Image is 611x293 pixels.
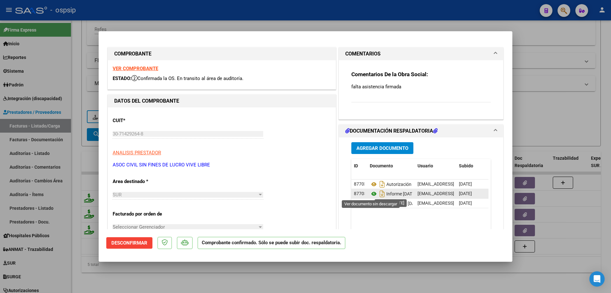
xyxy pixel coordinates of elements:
[370,182,443,187] span: Autorización De Tratamiento
[106,237,152,249] button: Desconfirmar
[370,163,393,168] span: Documento
[459,201,472,206] span: [DATE]
[113,150,161,156] span: ANALISIS PRESTADOR
[345,50,381,58] h1: COMENTARIOS
[418,201,566,206] span: [EMAIL_ADDRESS][DOMAIN_NAME] - Asoc Civil sin fines de lucro Vive Libre -
[113,192,122,198] span: SUR
[456,159,488,173] datatable-header-cell: Subido
[488,159,520,173] datatable-header-cell: Acción
[378,189,386,199] i: Descargar documento
[589,271,605,287] div: Open Intercom Messenger
[131,76,243,81] span: Confirmada la OS. En transito al área de auditoría.
[459,163,473,168] span: Subido
[113,224,257,230] span: Seleccionar Gerenciador
[354,191,367,196] span: 87705
[370,201,421,206] span: Asistencia [DATE]
[418,191,566,196] span: [EMAIL_ADDRESS][DOMAIN_NAME] - Asoc Civil sin fines de lucro Vive Libre -
[459,191,472,196] span: [DATE]
[418,163,433,168] span: Usuario
[113,117,178,124] p: CUIT
[113,66,158,71] a: VER COMPROBANTE
[459,181,472,187] span: [DATE]
[415,159,456,173] datatable-header-cell: Usuario
[113,161,331,169] p: ASOC CIVIL SIN FINES DE LUCRO VIVE LIBRE
[111,240,147,246] span: Desconfirmar
[339,137,503,270] div: DOCUMENTACIÓN RESPALDATORIA
[370,191,416,196] span: Informe [DATE]
[354,163,358,168] span: ID
[339,48,503,60] mat-expansion-panel-header: COMENTARIOS
[113,178,178,185] p: Area destinado *
[198,237,345,249] p: Comprobante confirmado. Sólo se puede subir doc. respaldatoria.
[378,198,386,209] i: Descargar documento
[351,83,491,90] p: falta asistencia firmada
[354,201,367,206] span: 88949
[351,142,413,154] button: Agregar Documento
[345,127,438,135] h1: DOCUMENTACIÓN RESPALDATORIA
[339,60,503,119] div: COMENTARIOS
[354,181,367,187] span: 87703
[351,71,428,77] strong: Comentarios De la Obra Social:
[356,145,408,151] span: Agregar Documento
[378,179,386,189] i: Descargar documento
[418,181,566,187] span: [EMAIL_ADDRESS][DOMAIN_NAME] - Asoc Civil sin fines de lucro Vive Libre -
[339,125,503,137] mat-expansion-panel-header: DOCUMENTACIÓN RESPALDATORIA
[114,51,151,57] strong: COMPROBANTE
[114,98,179,104] strong: DATOS DEL COMPROBANTE
[351,159,367,173] datatable-header-cell: ID
[113,76,131,81] span: ESTADO:
[113,210,178,218] p: Facturado por orden de
[367,159,415,173] datatable-header-cell: Documento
